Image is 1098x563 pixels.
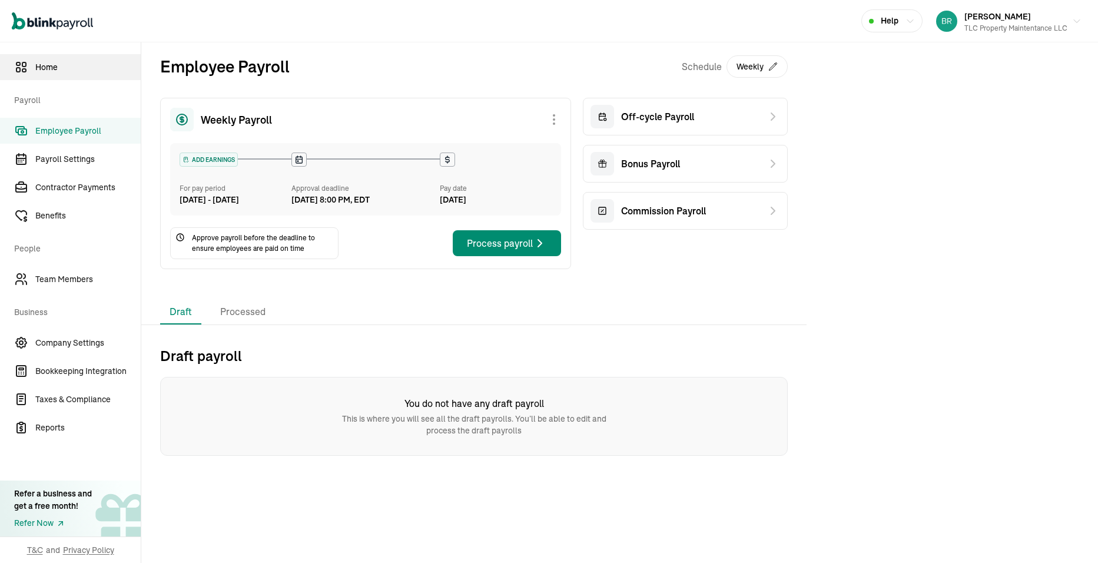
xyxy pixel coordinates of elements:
span: Home [35,61,141,74]
span: Payroll Settings [35,153,141,165]
span: Team Members [35,273,141,286]
h2: Employee Payroll [160,54,290,79]
div: [DATE] [440,194,552,206]
iframe: Chat Widget [902,436,1098,563]
span: Reports [35,422,141,434]
button: [PERSON_NAME]TLC Property Maintentance LLC [931,6,1086,36]
span: Contractor Payments [35,181,141,194]
div: TLC Property Maintentance LLC [964,23,1067,34]
span: Taxes & Compliance [35,393,141,406]
span: People [14,231,134,264]
span: Bookkeeping Integration [35,365,141,377]
h6: You do not have any draft payroll [333,396,615,410]
div: Approval deadline [291,183,436,194]
span: Help [881,15,898,27]
button: Help [861,9,923,32]
span: Commission Payroll [621,204,706,218]
div: For pay period [180,183,291,194]
div: Process payroll [467,236,547,250]
li: Processed [211,300,275,324]
span: T&C [27,544,43,556]
div: [DATE] - [DATE] [180,194,291,206]
h2: Draft payroll [160,346,788,365]
span: Weekly Payroll [201,112,272,128]
span: Off-cycle Payroll [621,110,694,124]
span: [PERSON_NAME] [964,11,1031,22]
span: Company Settings [35,337,141,349]
span: Approve payroll before the deadline to ensure employees are paid on time [192,233,333,254]
span: Benefits [35,210,141,222]
button: Weekly [727,55,788,78]
div: Refer a business and get a free month! [14,488,92,512]
div: Pay date [440,183,552,194]
span: Payroll [14,82,134,115]
div: ADD EARNINGS [180,153,237,166]
button: Process payroll [453,230,561,256]
span: Business [14,294,134,327]
p: This is where you will see all the draft payrolls. You’ll be able to edit and process the draft p... [333,413,615,436]
nav: Global [12,4,93,38]
span: Privacy Policy [63,544,114,556]
li: Draft [160,300,201,324]
span: Bonus Payroll [621,157,680,171]
span: Employee Payroll [35,125,141,137]
div: [DATE] 8:00 PM, EDT [291,194,370,206]
div: Schedule [682,54,788,79]
a: Refer Now [14,517,92,529]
